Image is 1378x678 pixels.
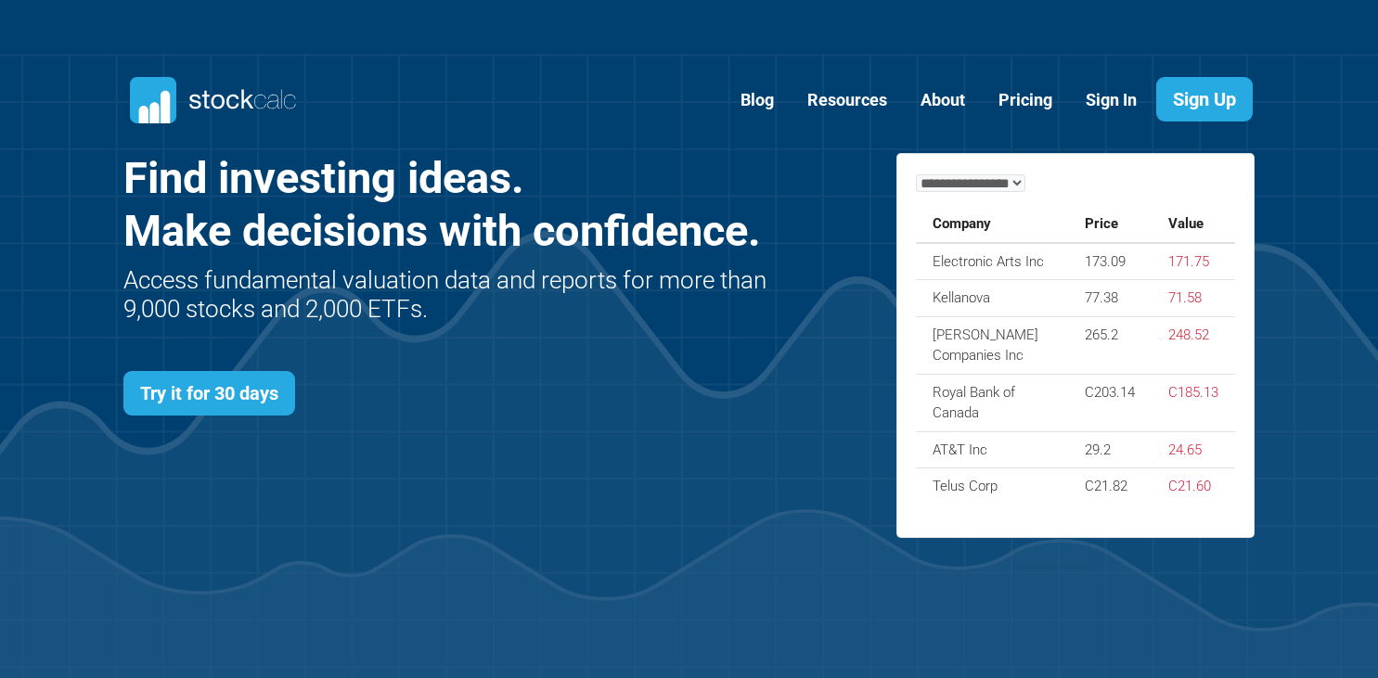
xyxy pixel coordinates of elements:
a: About [907,78,979,123]
td: 265.2 [1068,316,1152,374]
a: Pricing [985,78,1066,123]
td: Kellanova [916,280,1069,317]
td: 173.09 [1068,243,1152,280]
a: Blog [727,78,788,123]
td: Royal Bank of Canada [916,374,1069,431]
th: Value [1152,206,1235,243]
td: C203.14 [1068,374,1152,431]
td: C185.13 [1152,374,1235,431]
td: Telus Corp [916,468,1069,505]
td: C21.82 [1068,468,1152,505]
td: Electronic Arts Inc [916,243,1069,280]
td: 71.58 [1152,280,1235,317]
td: 77.38 [1068,280,1152,317]
td: 171.75 [1152,243,1235,280]
h1: Find investing ideas. Make decisions with confidence. [123,152,772,257]
td: [PERSON_NAME] Companies Inc [916,316,1069,374]
td: 24.65 [1152,431,1235,468]
th: Company [916,206,1069,243]
a: Sign In [1072,78,1151,123]
td: C21.60 [1152,468,1235,505]
td: 29.2 [1068,431,1152,468]
a: Resources [793,78,901,123]
a: Sign Up [1156,77,1253,122]
td: AT&T Inc [916,431,1069,468]
h2: Access fundamental valuation data and reports for more than 9,000 stocks and 2,000 ETFs. [123,266,772,324]
th: Price [1068,206,1152,243]
a: Try it for 30 days [123,371,295,416]
td: 248.52 [1152,316,1235,374]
